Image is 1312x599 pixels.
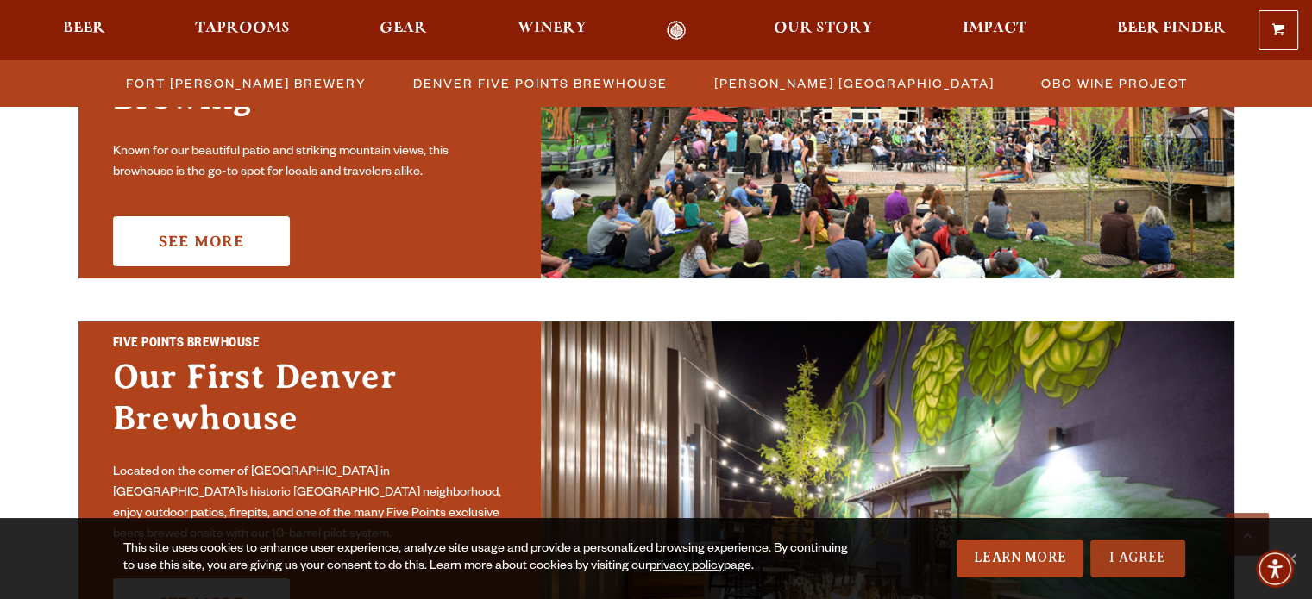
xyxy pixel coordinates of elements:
span: Fort [PERSON_NAME] Brewery [126,71,367,96]
a: See More [113,216,290,266]
a: Impact [951,21,1038,41]
span: Beer [63,22,105,35]
div: This site uses cookies to enhance user experience, analyze site usage and provide a personalized ... [123,541,859,576]
a: Winery [506,21,598,41]
span: OBC Wine Project [1041,71,1188,96]
h3: Our First Denver Brewhouse [113,356,506,456]
a: Learn More [957,540,1083,577]
a: privacy policy [650,560,724,574]
a: Beer [52,21,116,41]
span: [PERSON_NAME] [GEOGRAPHIC_DATA] [714,71,995,96]
a: Odell Home [644,21,709,41]
span: Our Story [774,22,873,35]
p: Located on the corner of [GEOGRAPHIC_DATA] in [GEOGRAPHIC_DATA]’s historic [GEOGRAPHIC_DATA] neig... [113,463,506,546]
a: Denver Five Points Brewhouse [403,71,676,96]
p: Known for our beautiful patio and striking mountain views, this brewhouse is the go-to spot for l... [113,142,506,184]
a: Our Story [763,21,884,41]
a: Scroll to top [1226,513,1269,556]
a: Fort [PERSON_NAME] Brewery [116,71,375,96]
span: Beer Finder [1116,22,1225,35]
a: Taprooms [184,21,301,41]
span: Impact [963,22,1026,35]
a: OBC Wine Project [1031,71,1196,96]
span: Gear [380,22,427,35]
span: Taprooms [195,22,290,35]
a: Gear [368,21,438,41]
a: Beer Finder [1105,21,1236,41]
a: [PERSON_NAME] [GEOGRAPHIC_DATA] [704,71,1003,96]
h2: Five Points Brewhouse [113,334,506,356]
div: Accessibility Menu [1256,550,1294,588]
span: Winery [518,22,587,35]
span: Denver Five Points Brewhouse [413,71,668,96]
a: I Agree [1090,540,1185,577]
